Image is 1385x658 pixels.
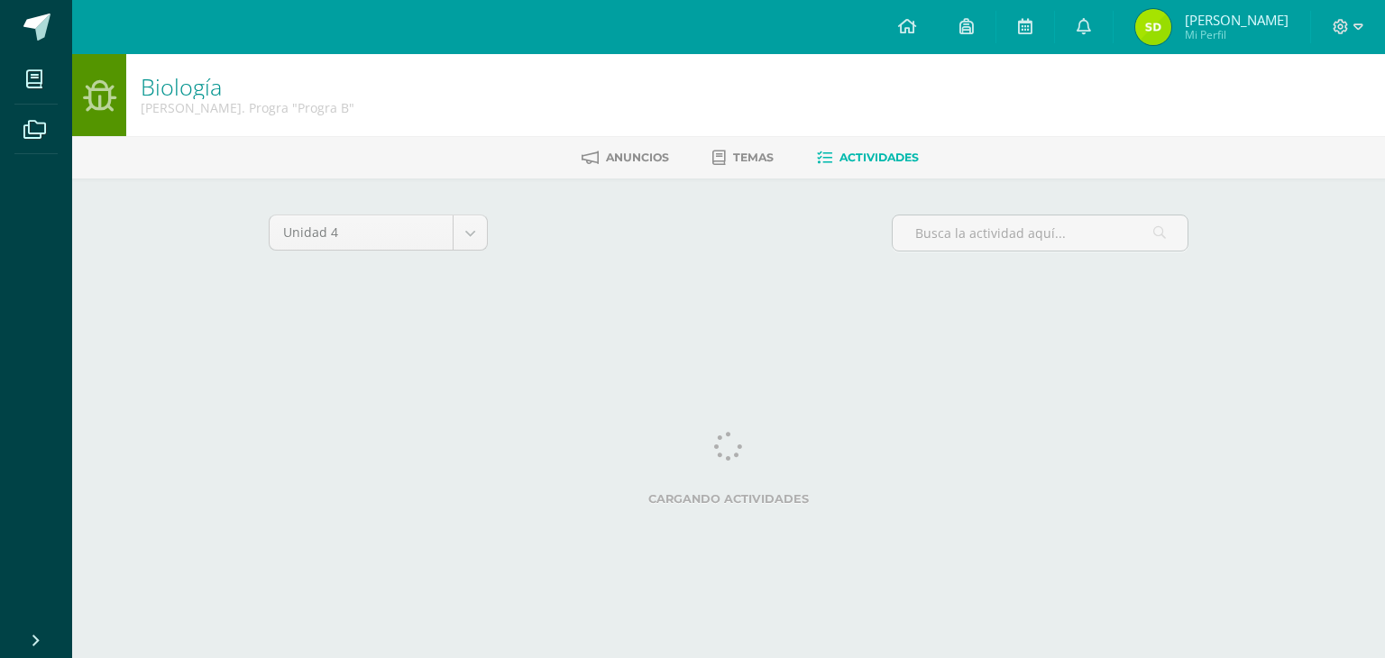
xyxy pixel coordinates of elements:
[606,151,669,164] span: Anuncios
[1135,9,1171,45] img: 15d1439b7ffc38ef72da82c947f002c8.png
[141,71,222,102] a: Biología
[817,143,919,172] a: Actividades
[582,143,669,172] a: Anuncios
[269,492,1188,506] label: Cargando actividades
[893,215,1188,251] input: Busca la actividad aquí...
[733,151,774,164] span: Temas
[283,215,439,250] span: Unidad 4
[1185,11,1289,29] span: [PERSON_NAME]
[712,143,774,172] a: Temas
[839,151,919,164] span: Actividades
[141,74,354,99] h1: Biología
[141,99,354,116] div: Quinto Bach. Progra 'Progra B'
[1185,27,1289,42] span: Mi Perfil
[270,215,487,250] a: Unidad 4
